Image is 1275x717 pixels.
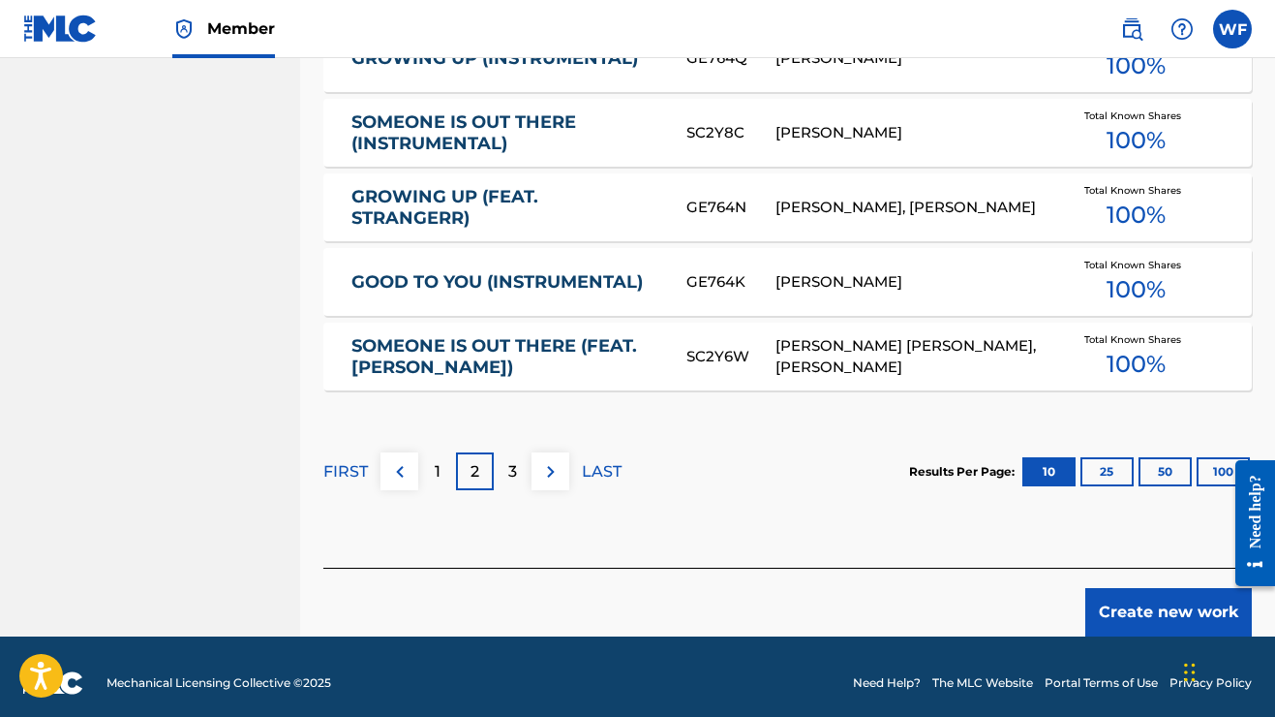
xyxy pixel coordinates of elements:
div: [PERSON_NAME] [775,47,1040,70]
div: [PERSON_NAME] [775,271,1040,294]
div: Drag [1184,643,1196,701]
div: SC2Y8C [686,122,774,144]
p: 3 [508,460,517,483]
span: Total Known Shares [1084,183,1189,198]
iframe: Chat Widget [1178,624,1275,717]
a: Privacy Policy [1169,674,1252,692]
a: GOOD TO YOU (INSTRUMENTAL) [351,271,661,294]
a: Need Help? [853,674,921,692]
button: Create new work [1085,588,1252,637]
img: left [388,460,411,483]
span: Total Known Shares [1084,109,1189,123]
span: Member [207,17,275,40]
img: Top Rightsholder [172,17,196,41]
button: 10 [1022,457,1076,486]
a: The MLC Website [932,674,1033,692]
a: Portal Terms of Use [1045,674,1158,692]
p: 1 [435,460,440,483]
span: 100 % [1107,347,1166,382]
img: MLC Logo [23,15,98,43]
a: GROWING UP (INSTRUMENTAL) [351,47,661,70]
span: 100 % [1107,48,1166,83]
a: Public Search [1112,10,1151,48]
span: 100 % [1107,123,1166,158]
a: GROWING UP (FEAT. STRANGERR) [351,186,661,230]
span: Total Known Shares [1084,332,1189,347]
span: 100 % [1107,272,1166,307]
a: SOMEONE IS OUT THERE (FEAT. [PERSON_NAME]) [351,335,661,379]
p: 2 [471,460,479,483]
a: SOMEONE IS OUT THERE (INSTRUMENTAL) [351,111,661,155]
div: [PERSON_NAME] [PERSON_NAME], [PERSON_NAME] [775,335,1040,379]
p: LAST [582,460,622,483]
div: User Menu [1213,10,1252,48]
div: GE764N [686,197,774,219]
button: 100 [1197,457,1250,486]
img: search [1120,17,1143,41]
iframe: Resource Center [1221,441,1275,607]
p: FIRST [323,460,368,483]
img: right [539,460,562,483]
div: [PERSON_NAME], [PERSON_NAME] [775,197,1040,219]
div: GE764Q [686,47,774,70]
span: 100 % [1107,198,1166,233]
img: help [1170,17,1194,41]
button: 25 [1080,457,1134,486]
p: Results Per Page: [909,463,1019,481]
div: SC2Y6W [686,346,774,368]
div: GE764K [686,271,774,294]
div: Help [1163,10,1201,48]
span: Total Known Shares [1084,258,1189,272]
div: [PERSON_NAME] [775,122,1040,144]
span: Mechanical Licensing Collective © 2025 [106,674,331,692]
button: 50 [1138,457,1192,486]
